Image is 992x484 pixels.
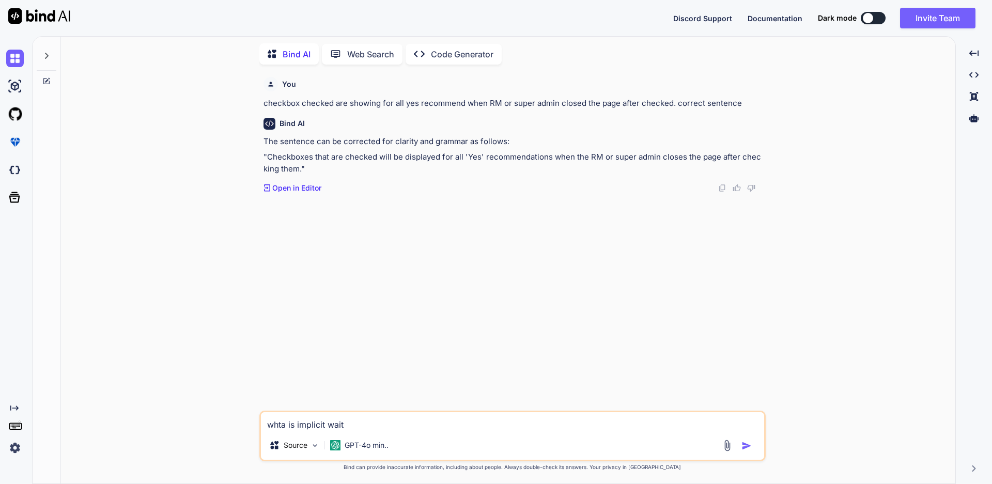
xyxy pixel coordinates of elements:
button: Documentation [748,13,802,24]
img: githubLight [6,105,24,123]
img: copy [718,184,726,192]
button: Invite Team [900,8,975,28]
img: ai-studio [6,77,24,95]
img: darkCloudIdeIcon [6,161,24,179]
p: Bind can provide inaccurate information, including about people. Always double-check its answers.... [259,463,766,471]
p: Code Generator [431,48,493,60]
img: dislike [747,184,755,192]
img: chat [6,50,24,67]
img: GPT-4o mini [330,440,340,450]
p: Open in Editor [272,183,321,193]
p: Web Search [347,48,394,60]
textarea: whta is implicit wait [261,412,764,431]
span: Dark mode [818,13,857,23]
p: Source [284,440,307,450]
h6: Bind AI [280,118,305,129]
p: The sentence can be corrected for clarity and grammar as follows: [263,136,764,148]
span: Discord Support [673,14,732,23]
img: premium [6,133,24,151]
button: Discord Support [673,13,732,24]
img: like [733,184,741,192]
img: Bind AI [8,8,70,24]
h6: You [282,79,296,89]
p: checkbox checked are showing for all yes recommend when RM or super admin closed the page after c... [263,98,764,110]
img: settings [6,439,24,457]
img: icon [741,441,752,451]
p: "Checkboxes that are checked will be displayed for all 'Yes' recommendations when the RM or super... [263,151,764,175]
p: Bind AI [283,48,311,60]
p: GPT-4o min.. [345,440,389,450]
img: attachment [721,440,733,451]
img: Pick Models [311,441,319,450]
span: Documentation [748,14,802,23]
